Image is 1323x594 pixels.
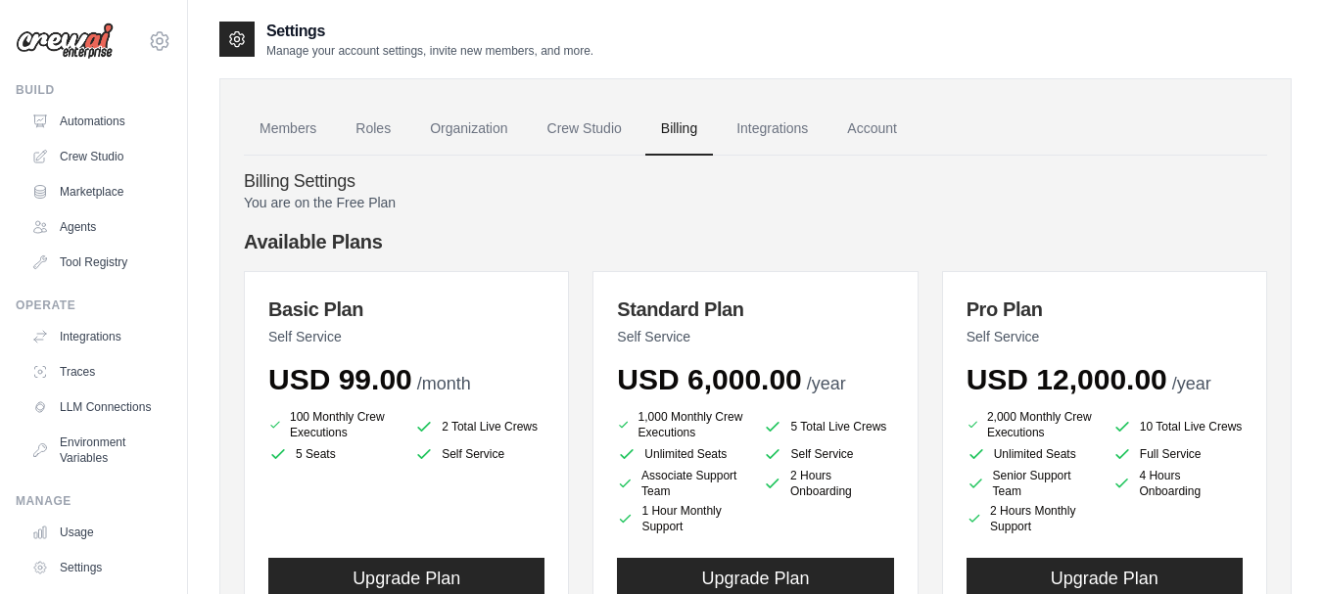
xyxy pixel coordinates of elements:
li: Unlimited Seats [617,444,747,464]
span: USD 6,000.00 [617,363,801,395]
a: LLM Connections [24,391,171,423]
li: 100 Monthly Crew Executions [268,409,399,440]
li: Self Service [763,444,893,464]
img: Logo [16,23,114,60]
a: Billing [645,103,713,156]
h3: Standard Plan [617,296,893,323]
li: 1 Hour Monthly Support [617,503,747,534]
h3: Pro Plan [967,296,1243,323]
p: Self Service [617,327,893,346]
a: Account [831,103,913,156]
p: Self Service [967,327,1243,346]
a: Usage [24,517,171,548]
li: 2 Hours Monthly Support [967,503,1097,534]
li: Self Service [414,444,544,464]
p: Self Service [268,327,544,346]
span: USD 12,000.00 [967,363,1167,395]
li: 2,000 Monthly Crew Executions [967,409,1097,440]
a: Crew Studio [532,103,638,156]
li: Unlimited Seats [967,444,1097,464]
h2: Settings [266,20,593,43]
a: Integrations [721,103,824,156]
a: Settings [24,552,171,583]
div: Manage [16,493,171,509]
h3: Basic Plan [268,296,544,323]
li: Senior Support Team [967,468,1097,499]
li: 2 Total Live Crews [414,413,544,440]
a: Marketplace [24,176,171,207]
h4: Billing Settings [244,171,1267,193]
a: Members [244,103,332,156]
a: Integrations [24,321,171,352]
div: Build [16,82,171,98]
span: /month [417,374,471,393]
li: 4 Hours Onboarding [1112,468,1243,499]
p: Manage your account settings, invite new members, and more. [266,43,593,59]
p: You are on the Free Plan [244,193,1267,212]
span: USD 99.00 [268,363,412,395]
a: Crew Studio [24,141,171,172]
a: Environment Variables [24,427,171,474]
li: 2 Hours Onboarding [763,468,893,499]
li: 5 Seats [268,444,399,464]
a: Roles [340,103,406,156]
li: 5 Total Live Crews [763,413,893,440]
span: /year [1172,374,1211,393]
li: 1,000 Monthly Crew Executions [617,409,747,440]
a: Tool Registry [24,247,171,278]
h4: Available Plans [244,228,1267,255]
li: Associate Support Team [617,468,747,499]
a: Agents [24,211,171,243]
a: Organization [414,103,523,156]
a: Automations [24,106,171,137]
span: /year [807,374,846,393]
li: Full Service [1112,444,1243,464]
div: Operate [16,297,171,313]
a: Traces [24,356,171,388]
li: 10 Total Live Crews [1112,413,1243,440]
